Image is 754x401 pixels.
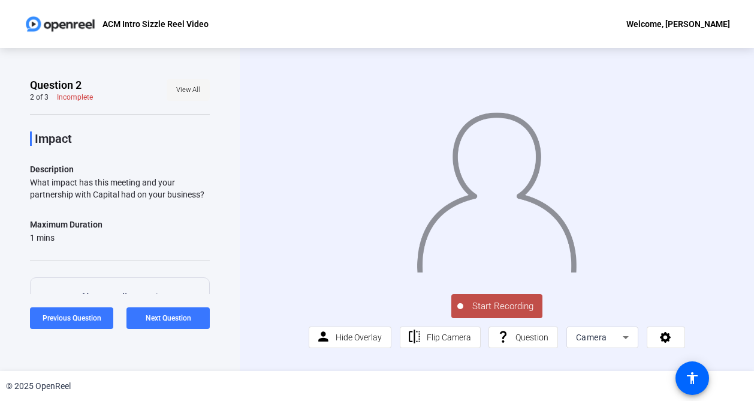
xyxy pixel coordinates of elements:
span: View All [176,81,200,99]
p: Impact [35,131,210,146]
p: Description [30,162,210,176]
button: View All [167,79,210,101]
div: © 2025 OpenReel [6,380,71,393]
p: No recordings yet [49,290,191,304]
span: Start Recording [463,300,542,313]
img: OpenReel logo [24,12,96,36]
span: Hide Overlay [336,333,382,342]
button: Next Question [126,307,210,329]
p: ACM Intro Sizzle Reel Video [102,17,209,31]
div: What impact has this meeting and your partnership with Capital had on your business? [30,176,210,200]
span: Next Question [146,314,191,322]
div: 2 of 3 [30,92,49,102]
mat-icon: flip [407,330,422,345]
button: Question [488,327,558,348]
img: overlay [415,103,578,272]
div: 1 mins [30,232,102,244]
div: Welcome, [PERSON_NAME] [626,17,730,31]
span: Camera [576,333,607,342]
button: Previous Question [30,307,113,329]
mat-icon: person [316,330,331,345]
mat-icon: question_mark [496,330,511,345]
button: Hide Overlay [309,327,391,348]
mat-icon: accessibility [685,371,699,385]
span: Previous Question [43,314,101,322]
span: Question 2 [30,78,82,92]
button: Start Recording [451,294,542,318]
div: Maximum Duration [30,217,102,232]
span: Flip Camera [427,333,471,342]
button: Flip Camera [400,327,481,348]
div: Incomplete [57,92,93,102]
div: Once you record a video it will show up here. [49,290,191,317]
span: Question [515,333,548,342]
